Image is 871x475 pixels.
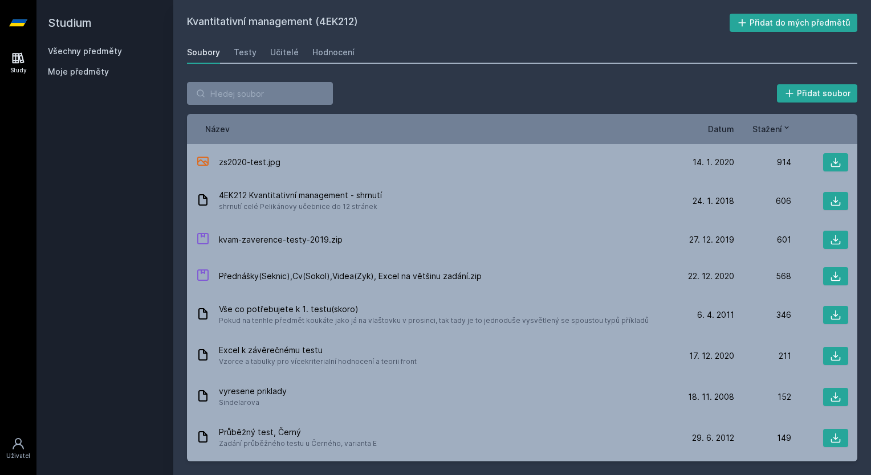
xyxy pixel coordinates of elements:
[777,84,858,103] button: Přidat soubor
[270,41,299,64] a: Učitelé
[6,452,30,460] div: Uživatel
[693,157,734,168] span: 14. 1. 2020
[196,268,210,285] div: ZIP
[187,47,220,58] div: Soubory
[219,386,287,397] span: vyresene priklady
[312,41,355,64] a: Hodnocení
[219,304,649,315] span: Vše co potřebujete k 1. testu(skoro)
[219,201,382,212] span: shrnutí celé Pelikánovy učebnice do 12 stránek
[187,41,220,64] a: Soubory
[48,66,109,77] span: Moje předměty
[205,123,230,135] button: Název
[734,432,791,444] div: 149
[2,431,34,466] a: Uživatel
[312,47,355,58] div: Hodnocení
[689,350,734,362] span: 17. 12. 2020
[734,271,791,282] div: 568
[730,14,858,32] button: Přidat do mých předmětů
[219,157,280,168] span: zs2020-test.jpg
[734,391,791,403] div: 152
[734,350,791,362] div: 211
[219,315,649,326] span: Pokud na tenhle předmět koukáte jako já na vlaštovku v prosinci, tak tady je to jednoduše vysvětl...
[219,438,377,449] span: Zadání průběžného testu u Černého, varianta E
[693,195,734,207] span: 24. 1. 2018
[752,123,791,135] button: Stažení
[219,345,417,356] span: Excel k závěrečnému testu
[219,397,287,408] span: Sindelarova
[752,123,782,135] span: Stažení
[219,190,382,201] span: 4EK212 Kvantitativní management - shrnutí
[234,47,257,58] div: Testy
[697,309,734,321] span: 6. 4. 2011
[187,14,730,32] h2: Kvantitativní management (4EK212)
[219,427,377,438] span: Průběžný test, Černý
[2,46,34,80] a: Study
[196,154,210,171] div: JPG
[734,195,791,207] div: 606
[689,234,734,245] span: 27. 12. 2019
[692,432,734,444] span: 29. 6. 2012
[219,271,482,282] span: Přednášky(Seknic),Cv(Sokol),Videa(Zyk), Excel na většinu zadání.zip
[187,82,333,105] input: Hledej soubor
[234,41,257,64] a: Testy
[734,309,791,321] div: 346
[196,232,210,248] div: ZIP
[708,123,734,135] button: Datum
[48,46,122,56] a: Všechny předměty
[688,391,734,403] span: 18. 11. 2008
[10,66,27,75] div: Study
[734,234,791,245] div: 601
[270,47,299,58] div: Učitelé
[219,356,417,367] span: Vzorce a tabulky pro vícekriterialní hodnocení a teorii front
[688,271,734,282] span: 22. 12. 2020
[734,157,791,168] div: 914
[219,234,343,245] span: kvam-zaverence-testy-2019.zip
